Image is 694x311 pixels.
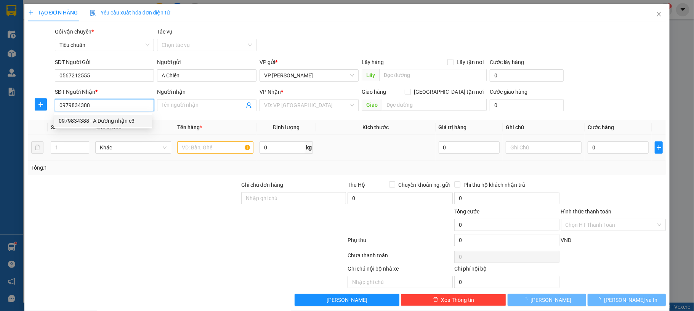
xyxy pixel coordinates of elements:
div: Phụ thu [347,236,454,249]
span: delete [433,297,438,303]
input: Dọc đường [382,99,487,111]
span: kg [305,141,313,154]
span: Thu Hộ [348,182,365,188]
span: plus [655,144,662,151]
button: plus [35,98,47,111]
span: Lấy [362,69,379,81]
span: close [656,11,662,17]
input: Ghi chú đơn hàng [241,192,346,204]
span: Giao hàng [362,89,386,95]
span: Lấy tận nơi [454,58,487,66]
div: Tổng: 1 [31,164,268,172]
span: Gói vận chuyển [55,29,94,35]
span: plus [28,10,34,15]
label: Hình thức thanh toán [561,208,612,215]
input: Dọc đường [379,69,487,81]
button: [PERSON_NAME] và In [588,294,666,306]
button: [PERSON_NAME] [508,294,586,306]
span: Gửi hàng Hạ Long: Hotline: [7,51,73,71]
span: Tiêu chuẩn [59,39,150,51]
span: Lấy hàng [362,59,384,65]
label: Tác vụ [157,29,172,35]
input: Cước giao hàng [490,99,563,111]
input: Ghi Chú [506,141,582,154]
div: SĐT Người Nhận [55,88,154,96]
span: Xóa Thông tin [441,296,474,304]
strong: 0888 827 827 - 0848 827 827 [16,36,76,49]
div: Người gửi [157,58,256,66]
label: Cước lấy hàng [490,59,524,65]
span: Tổng cước [454,208,479,215]
span: Giao [362,99,382,111]
input: Nhập ghi chú [348,276,453,288]
button: delete [31,141,43,154]
span: [PERSON_NAME] và In [604,296,657,304]
span: Khác [100,142,167,153]
div: VP gửi [260,58,359,66]
input: 0 [439,141,500,154]
span: Kích thước [363,124,389,130]
span: [PERSON_NAME] [531,296,571,304]
span: Phí thu hộ khách nhận trả [460,181,528,189]
span: Giá trị hàng [439,124,467,130]
img: icon [90,10,96,16]
button: [PERSON_NAME] [295,294,400,306]
th: Ghi chú [503,120,585,135]
span: SL [51,124,57,130]
span: Chuyển khoản ng. gửi [395,181,453,189]
span: Yêu cầu xuất hóa đơn điện tử [90,10,170,16]
span: [GEOGRAPHIC_DATA] tận nơi [411,88,487,96]
span: Định lượng [273,124,300,130]
span: TẠO ĐƠN HÀNG [28,10,78,16]
label: Cước giao hàng [490,89,527,95]
span: Gửi hàng [GEOGRAPHIC_DATA]: Hotline: [3,22,77,49]
span: user-add [246,102,252,108]
span: Đơn vị tính [95,124,124,130]
strong: 024 3236 3236 - [4,29,77,42]
span: Tên hàng [177,124,202,130]
button: deleteXóa Thông tin [401,294,506,306]
input: VD: Bàn, Ghế [177,141,253,154]
div: Người nhận [157,88,256,96]
div: Ghi chú nội bộ nhà xe [348,265,453,276]
span: VP Dương Đình Nghệ [264,70,354,81]
span: [PERSON_NAME] [327,296,367,304]
span: loading [522,297,531,302]
label: Ghi chú đơn hàng [241,182,283,188]
div: Chi phí nội bộ [454,265,559,276]
span: Cước hàng [588,124,614,130]
span: VND [561,237,572,243]
button: plus [655,141,663,154]
div: Chưa thanh toán [347,251,454,265]
input: Cước lấy hàng [490,69,563,82]
strong: Công ty TNHH Phúc Xuyên [8,4,72,20]
div: SĐT Người Gửi [55,58,154,66]
span: loading [596,297,604,302]
button: Close [648,4,670,25]
span: plus [35,101,46,107]
span: VP Nhận [260,89,281,95]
